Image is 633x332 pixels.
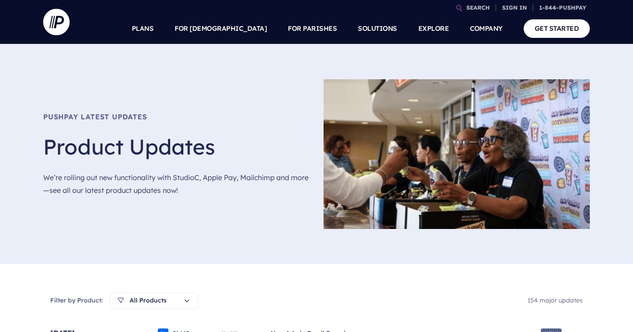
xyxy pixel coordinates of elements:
[132,13,154,44] a: PLANS
[43,136,309,157] h1: Product Updates
[470,13,503,44] a: COMPANY
[418,13,449,44] a: EXPLORE
[324,79,590,229] img: Wu8uyGq4QNLFeSviyBY32K.jpg
[110,292,198,309] button: All Products
[117,296,167,305] span: All Products
[43,111,309,122] span: Pushpay Latest Updates
[50,296,103,305] span: Filter by Product:
[175,13,267,44] a: FOR [DEMOGRAPHIC_DATA]
[524,19,590,37] a: GET STARTED
[288,13,337,44] a: FOR PARISHES
[358,13,397,44] a: SOLUTIONS
[528,296,583,304] span: 154 major updates
[43,171,309,197] p: We’re rolling out new functionality with StudioC, Apple Pay, Mailchimp and more—see all our lates...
